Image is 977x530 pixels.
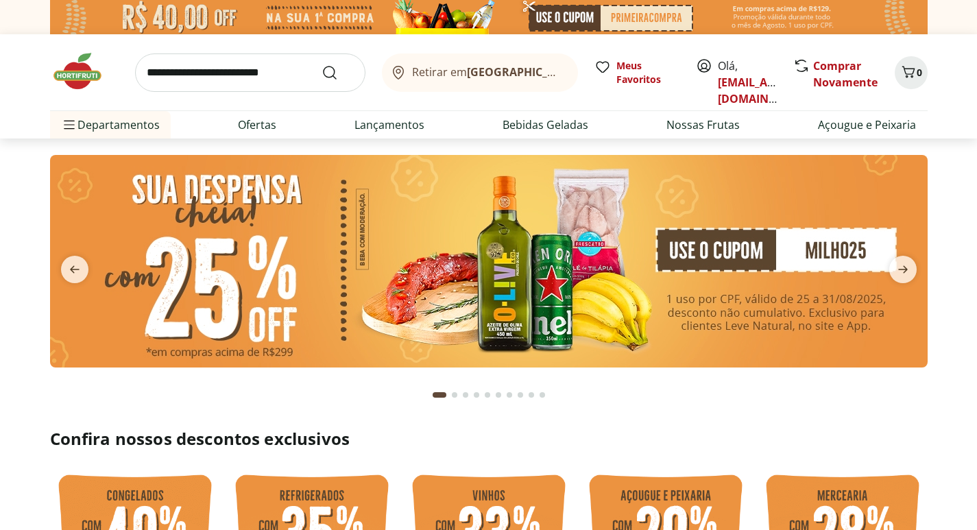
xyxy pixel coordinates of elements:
button: next [878,256,928,283]
span: Retirar em [412,66,564,78]
a: [EMAIL_ADDRESS][DOMAIN_NAME] [718,75,813,106]
button: previous [50,256,99,283]
span: Departamentos [61,108,160,141]
a: Bebidas Geladas [503,117,588,133]
button: Go to page 2 from fs-carousel [449,378,460,411]
button: Current page from fs-carousel [430,378,449,411]
button: Go to page 4 from fs-carousel [471,378,482,411]
button: Go to page 3 from fs-carousel [460,378,471,411]
span: 0 [917,66,922,79]
button: Retirar em[GEOGRAPHIC_DATA]/[GEOGRAPHIC_DATA] [382,53,578,92]
button: Carrinho [895,56,928,89]
input: search [135,53,365,92]
button: Go to page 9 from fs-carousel [526,378,537,411]
h2: Confira nossos descontos exclusivos [50,428,928,450]
a: Lançamentos [354,117,424,133]
a: Nossas Frutas [666,117,740,133]
span: Olá, [718,58,779,107]
button: Go to page 5 from fs-carousel [482,378,493,411]
button: Go to page 10 from fs-carousel [537,378,548,411]
button: Menu [61,108,77,141]
a: Ofertas [238,117,276,133]
img: cupom [50,155,928,368]
a: Açougue e Peixaria [818,117,916,133]
button: Go to page 6 from fs-carousel [493,378,504,411]
button: Go to page 8 from fs-carousel [515,378,526,411]
img: Hortifruti [50,51,119,92]
a: Comprar Novamente [813,58,878,90]
span: Meus Favoritos [616,59,679,86]
button: Submit Search [322,64,354,81]
b: [GEOGRAPHIC_DATA]/[GEOGRAPHIC_DATA] [467,64,698,80]
button: Go to page 7 from fs-carousel [504,378,515,411]
a: Meus Favoritos [594,59,679,86]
